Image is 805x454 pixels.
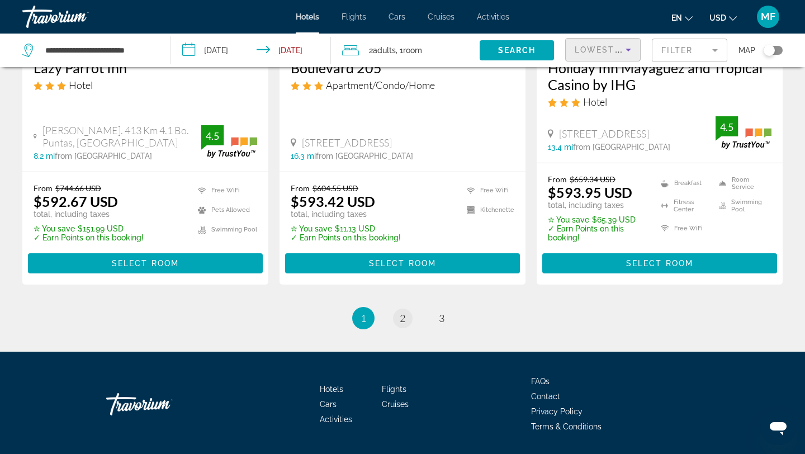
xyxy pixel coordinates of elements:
[382,400,409,409] a: Cruises
[34,224,144,233] p: $151.99 USD
[291,210,401,219] p: total, including taxes
[760,409,796,445] iframe: Button to launch messaging window
[55,152,152,160] span: from [GEOGRAPHIC_DATA]
[192,183,257,197] li: Free WiFi
[559,127,649,140] span: [STREET_ADDRESS]
[548,224,647,242] p: ✓ Earn Points on this booking!
[291,224,401,233] p: $11.13 USD
[652,38,727,63] button: Filter
[373,46,396,55] span: Adults
[361,312,366,324] span: 1
[626,259,693,268] span: Select Room
[461,203,514,217] li: Kitchenette
[28,253,263,273] button: Select Room
[285,253,520,273] button: Select Room
[201,125,257,158] img: trustyou-badge.svg
[320,385,343,394] a: Hotels
[34,193,118,210] ins: $592.67 USD
[34,233,144,242] p: ✓ Earn Points on this booking!
[400,312,405,324] span: 2
[291,224,332,233] span: ✮ You save
[709,13,726,22] span: USD
[285,256,520,268] a: Select Room
[531,407,583,416] a: Privacy Policy
[291,79,514,91] div: 3 star Apartment
[291,183,310,193] span: From
[34,152,55,160] span: 8.2 mi
[498,46,536,55] span: Search
[316,152,413,160] span: from [GEOGRAPHIC_DATA]
[570,174,615,184] del: $659.34 USD
[439,312,444,324] span: 3
[192,203,257,217] li: Pets Allowed
[112,259,179,268] span: Select Room
[69,79,93,91] span: Hotel
[548,174,567,184] span: From
[320,400,337,409] a: Cars
[655,197,713,214] li: Fitness Center
[34,183,53,193] span: From
[428,12,454,21] a: Cruises
[312,183,358,193] del: $604.55 USD
[709,10,737,26] button: Change currency
[42,124,201,149] span: [PERSON_NAME]. 413 Km 4.1 Bo. Puntas, [GEOGRAPHIC_DATA]
[542,253,777,273] button: Select Room
[477,12,509,21] a: Activities
[22,307,783,329] nav: Pagination
[548,96,771,108] div: 3 star Hotel
[331,34,480,67] button: Travelers: 2 adults, 0 children
[716,116,771,149] img: trustyou-badge.svg
[192,223,257,237] li: Swimming Pool
[655,174,713,191] li: Breakfast
[461,183,514,197] li: Free WiFi
[548,201,647,210] p: total, including taxes
[34,210,144,219] p: total, including taxes
[738,42,755,58] span: Map
[369,259,436,268] span: Select Room
[34,224,75,233] span: ✮ You save
[291,59,514,76] a: Boulevard 205
[655,220,713,237] li: Free WiFi
[754,5,783,29] button: User Menu
[201,129,224,143] div: 4.5
[396,42,422,58] span: , 1
[671,13,682,22] span: en
[106,387,218,421] a: Travorium
[531,422,602,431] a: Terms & Conditions
[713,197,771,214] li: Swimming Pool
[389,12,405,21] a: Cars
[34,59,257,76] a: Lazy Parrot Inn
[369,42,396,58] span: 2
[28,256,263,268] a: Select Room
[716,120,738,134] div: 4.5
[291,193,375,210] ins: $593.42 USD
[291,152,316,160] span: 16.3 mi
[548,215,647,224] p: $65.39 USD
[531,377,550,386] a: FAQs
[403,46,422,55] span: Room
[531,392,560,401] a: Contact
[326,79,435,91] span: Apartment/Condo/Home
[382,385,406,394] a: Flights
[302,136,392,149] span: [STREET_ADDRESS]
[342,12,366,21] span: Flights
[34,79,257,91] div: 3 star Hotel
[575,43,631,56] mat-select: Sort by
[320,415,352,424] a: Activities
[761,11,775,22] span: MF
[22,2,134,31] a: Travorium
[171,34,331,67] button: Check-in date: Oct 24, 2025 Check-out date: Oct 28, 2025
[296,12,319,21] a: Hotels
